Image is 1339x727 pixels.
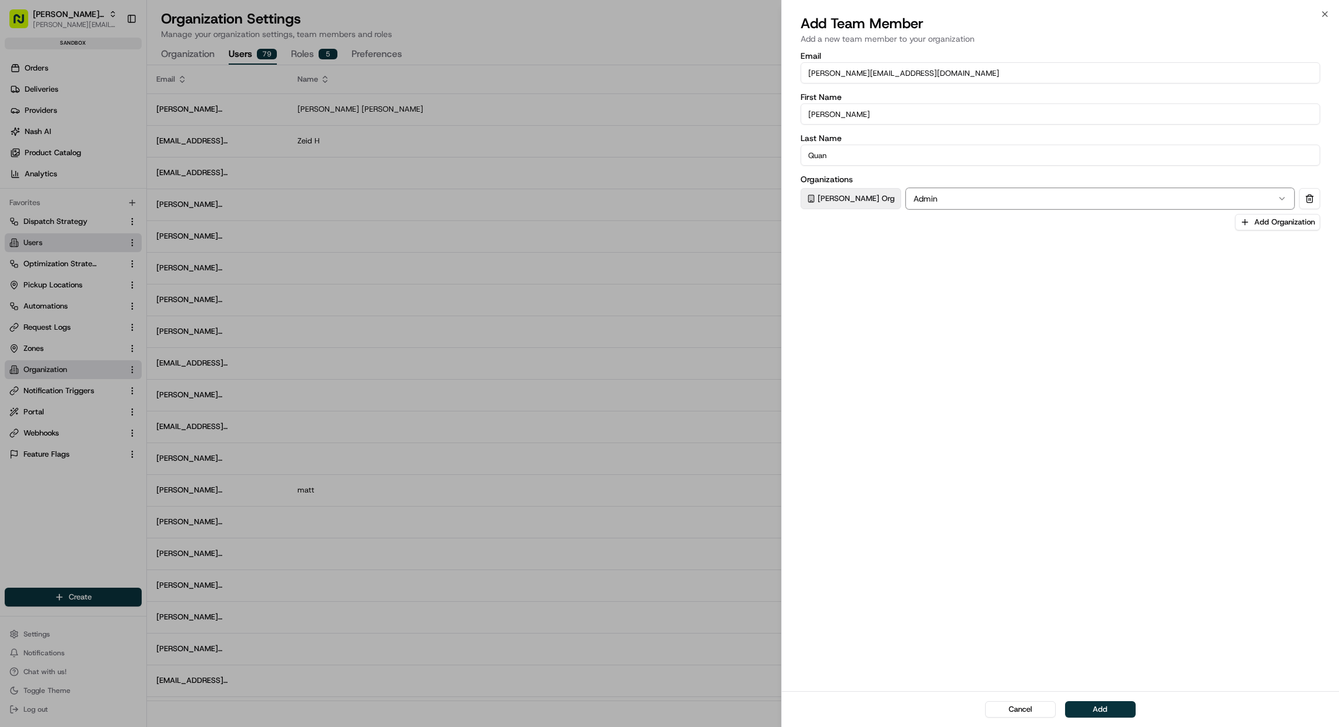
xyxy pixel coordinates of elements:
[801,188,901,209] div: [PERSON_NAME] Org
[31,76,194,88] input: Clear
[1065,701,1136,718] button: Add
[801,62,1320,83] input: Email
[117,199,142,208] span: Pylon
[95,166,193,187] a: 💻API Documentation
[12,172,21,181] div: 📗
[200,116,214,130] button: Start new chat
[801,93,1320,101] label: First Name
[83,199,142,208] a: Powered byPylon
[40,112,193,124] div: Start new chat
[7,166,95,187] a: 📗Knowledge Base
[801,33,1320,45] p: Add a new team member to your organization
[801,145,1320,166] input: Last Name
[12,112,33,133] img: 1736555255976-a54dd68f-1ca7-489b-9aae-adbdc363a1c4
[801,103,1320,125] input: First Name
[1235,214,1320,230] button: Add Organization
[12,12,35,35] img: Nash
[40,124,149,133] div: We're available if you need us!
[801,14,1320,33] h2: Add Team Member
[801,52,1320,60] label: Email
[24,170,90,182] span: Knowledge Base
[111,170,189,182] span: API Documentation
[801,134,1320,142] label: Last Name
[985,701,1056,718] button: Cancel
[801,175,1320,183] label: Organizations
[99,172,109,181] div: 💻
[12,47,214,66] p: Welcome 👋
